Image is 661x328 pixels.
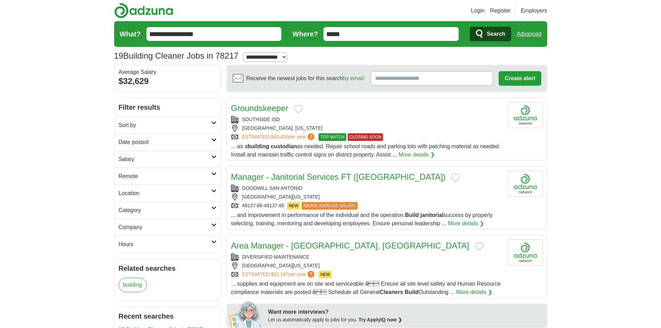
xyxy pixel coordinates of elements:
a: Try ApplyIQ now ❯ [358,317,402,322]
strong: custodian [271,143,297,149]
img: Company logo [508,239,543,266]
img: Adzuna logo [114,3,173,18]
div: [GEOGRAPHIC_DATA], [US_STATE] [231,125,502,132]
div: [GEOGRAPHIC_DATA][US_STATE] [231,262,502,269]
a: by email [343,75,364,81]
img: apply-iq-scientist.png [229,300,263,328]
a: Sort by [115,117,221,134]
button: Search [470,27,511,41]
a: Register [490,7,511,15]
a: Date posted [115,134,221,151]
span: NEW [287,202,300,210]
div: Let us automatically apply to jobs for you. [268,316,543,323]
strong: janitorial [421,212,444,218]
h2: Sort by [119,121,211,129]
a: Advanced [517,27,541,41]
img: Company logo [508,102,543,128]
span: CLOSING SOON [348,133,383,141]
span: ... supplies and equipment are on site and serviceable â Ensure all site level safety and Human... [231,281,501,295]
a: More details ❯ [456,288,493,296]
h1: Building Cleaner Jobs in 78217 [114,51,239,60]
div: $32,629 [119,75,217,87]
span: ... and improvement in performance of the individual and the operation. success by properly selec... [231,212,493,226]
a: Category [115,202,221,219]
div: Want more interviews? [268,308,543,316]
strong: building [248,143,269,149]
button: Add to favorite jobs [451,174,460,182]
div: GOODWILL SAN ANTONIO [231,185,502,192]
h2: Salary [119,155,211,163]
a: More details ❯ [448,219,484,228]
h2: Company [119,223,211,232]
span: Receive the newest jobs for this search : [246,74,365,83]
a: Remote [115,168,221,185]
h2: Filter results [115,98,221,117]
label: What? [120,29,141,39]
label: Where? [293,29,318,39]
a: Login [471,7,484,15]
span: 19 [114,50,124,62]
a: ESTIMATED:$62,197per year? [242,271,316,278]
a: Company [115,219,221,236]
a: Manager - Janitorial Services FT ([GEOGRAPHIC_DATA]) [231,172,446,182]
div: DIVERSIFIED MAINTENANCE [231,253,502,261]
button: Add to favorite jobs [294,105,303,113]
a: More details ❯ [399,151,435,159]
span: NEW [319,271,332,278]
a: building [119,278,147,292]
button: Create alert [499,71,541,86]
img: Company logo [508,171,543,197]
a: Area Manager - [GEOGRAPHIC_DATA], [GEOGRAPHIC_DATA] [231,241,469,250]
button: Add to favorite jobs [475,242,484,251]
h2: Category [119,206,211,215]
span: $62,197 [271,271,288,277]
a: Hours [115,236,221,253]
span: ABOVE AVERAGE SALARY [302,202,358,210]
span: $40,428 [271,134,288,140]
h2: Hours [119,240,211,249]
h2: Date posted [119,138,211,146]
h2: Related searches [119,263,217,274]
div: [GEOGRAPHIC_DATA][US_STATE] [231,193,502,201]
a: Location [115,185,221,202]
span: ? [307,133,314,140]
h2: Location [119,189,211,197]
a: ESTIMATED:$40,428per year? [242,133,316,141]
h2: Recent searches [119,311,217,321]
strong: Cleaners [380,289,403,295]
strong: Build [405,212,419,218]
span: TOP MATCH [319,133,346,141]
div: SOUTHSIDE ISD [231,116,502,123]
a: Employers [521,7,547,15]
h2: Remote [119,172,211,180]
div: Average Salary [119,69,217,75]
span: ... as a as needed. Repair school roads and parking lots with patching material as needed. Instal... [231,143,500,158]
div: 49137.66-49137.66 [231,202,502,210]
span: Search [487,27,505,41]
a: Salary [115,151,221,168]
a: Groundskeeper [231,103,288,113]
strong: Build [405,289,418,295]
span: ? [307,271,314,278]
